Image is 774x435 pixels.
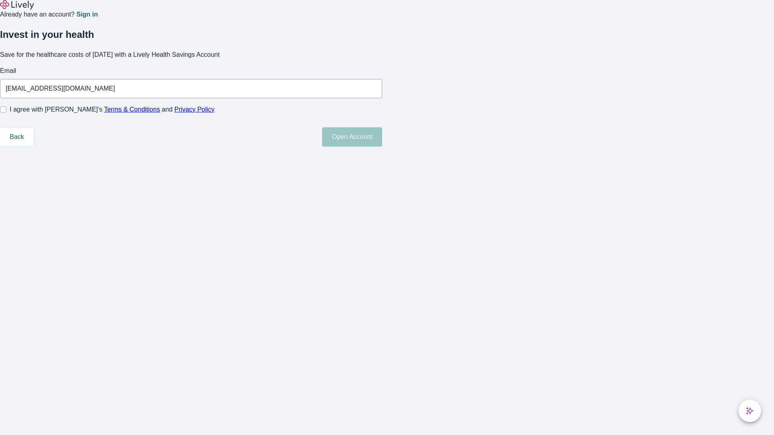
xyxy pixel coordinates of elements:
a: Terms & Conditions [104,106,160,113]
svg: Lively AI Assistant [746,407,754,415]
a: Privacy Policy [175,106,215,113]
button: chat [739,400,761,422]
span: I agree with [PERSON_NAME]’s and [10,105,214,114]
a: Sign in [76,11,98,18]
